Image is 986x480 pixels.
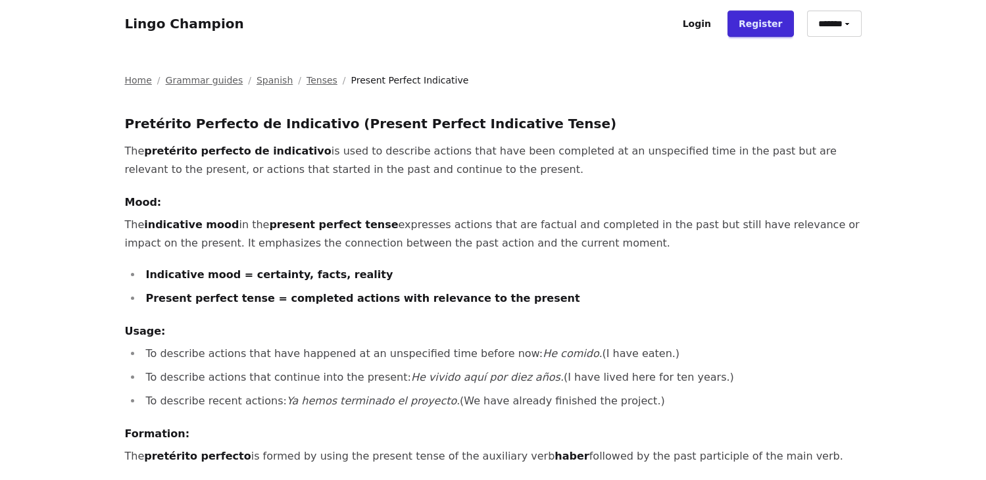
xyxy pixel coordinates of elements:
[351,74,469,87] span: Present Perfect Indicative
[298,74,301,87] span: /
[157,74,160,87] span: /
[125,113,862,134] h3: Pretérito Perfecto de Indicativo (Present Perfect Indicative Tense)
[125,74,152,87] a: Home
[125,447,862,466] p: The is formed by using the present tense of the auxiliary verb followed by the past participle of...
[146,268,393,281] strong: Indicative mood = certainty, facts, reality
[142,392,862,410] li: To describe recent actions: (We have already finished the project.)
[257,74,293,87] a: Spanish
[166,74,243,87] a: Grammar guides
[146,292,580,304] strong: Present perfect tense = completed actions with relevance to the present
[269,218,398,231] strong: present perfect tense
[727,11,794,37] a: Register
[125,16,244,32] a: Lingo Champion
[287,395,460,407] em: Ya hemos terminado el proyecto.
[125,324,862,339] h4: Usage:
[125,142,862,179] p: The is used to describe actions that have been completed at an unspecified time in the past but a...
[125,195,862,210] h4: Mood:
[142,368,862,387] li: To describe actions that continue into the present: (I have lived here for ten years.)
[144,450,251,462] strong: pretérito perfecto
[411,371,564,383] em: He vivido aquí por diez años.
[307,74,337,87] a: Tenses
[125,74,862,87] nav: Breadcrumb
[144,145,332,157] strong: pretérito perfecto de indicativo
[142,345,862,363] li: To describe actions that have happened at an unspecified time before now: (I have eaten.)
[555,450,589,462] strong: haber
[125,426,862,442] h4: Formation:
[543,347,602,360] em: He comido.
[248,74,251,87] span: /
[343,74,346,87] span: /
[144,218,239,231] strong: indicative mood
[672,11,722,37] a: Login
[125,216,862,252] p: The in the expresses actions that are factual and completed in the past but still have relevance ...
